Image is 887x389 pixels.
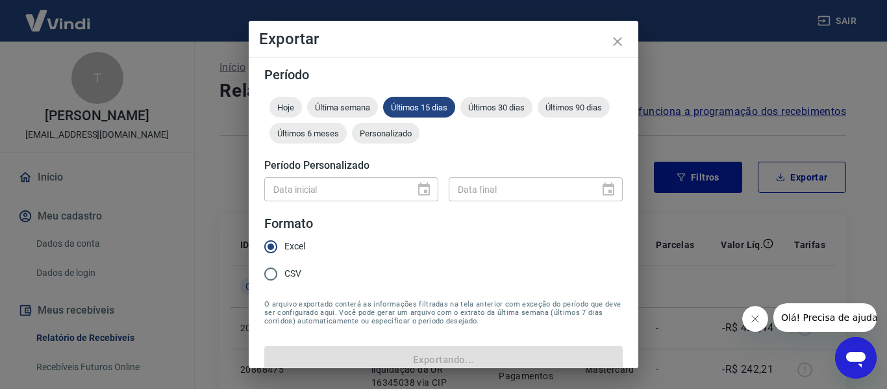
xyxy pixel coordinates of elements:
h5: Período [264,68,623,81]
input: DD/MM/YYYY [264,177,406,201]
input: DD/MM/YYYY [449,177,590,201]
span: Últimos 90 dias [538,103,610,112]
div: Últimos 6 meses [269,123,347,144]
iframe: Botão para abrir a janela de mensagens [835,337,877,379]
span: Hoje [269,103,302,112]
h5: Período Personalizado [264,159,623,172]
span: Últimos 30 dias [460,103,532,112]
span: Últimos 15 dias [383,103,455,112]
span: O arquivo exportado conterá as informações filtradas na tela anterior com exceção do período que ... [264,300,623,325]
iframe: Fechar mensagem [742,306,768,332]
div: Últimos 30 dias [460,97,532,118]
span: Última semana [307,103,378,112]
div: Hoje [269,97,302,118]
span: Personalizado [352,129,419,138]
legend: Formato [264,214,313,233]
button: close [602,26,633,57]
iframe: Mensagem da empresa [773,303,877,332]
span: CSV [284,267,301,281]
h4: Exportar [259,31,628,47]
div: Última semana [307,97,378,118]
span: Últimos 6 meses [269,129,347,138]
span: Olá! Precisa de ajuda? [8,9,109,19]
span: Excel [284,240,305,253]
div: Últimos 90 dias [538,97,610,118]
div: Últimos 15 dias [383,97,455,118]
div: Personalizado [352,123,419,144]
